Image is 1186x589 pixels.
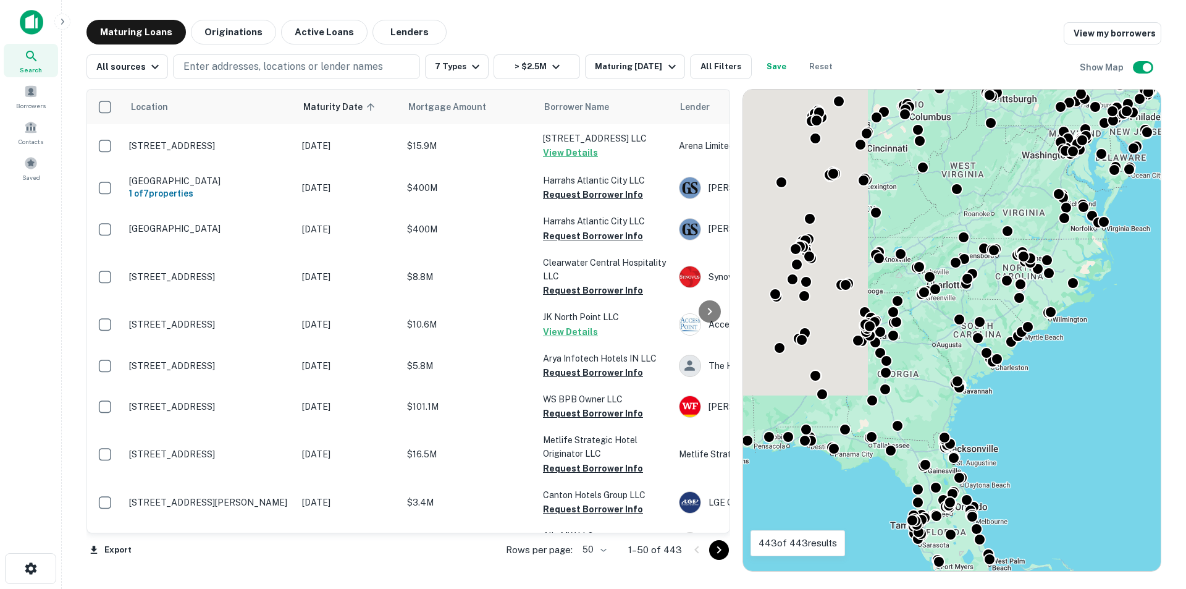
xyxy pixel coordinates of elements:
p: Harrahs Atlantic City LLC [543,174,667,187]
h6: 1 of 7 properties [129,187,290,200]
p: $5.8M [407,359,531,373]
div: LGE Community Credit Union [679,491,864,514]
th: Mortgage Amount [401,90,537,124]
p: $8.8M [407,270,531,284]
div: [PERSON_NAME] [PERSON_NAME] [679,177,864,199]
p: [STREET_ADDRESS] [129,360,290,371]
p: [DATE] [302,447,395,461]
p: Rows per page: [506,543,573,557]
button: View Details [543,324,598,339]
div: 50 [578,541,608,559]
span: Borrower Name [544,100,609,114]
p: Clearwater Central Hospitality LLC [543,256,667,283]
a: View my borrowers [1064,22,1161,44]
img: picture [679,396,700,417]
div: [PERSON_NAME] [PERSON_NAME] [679,218,864,240]
p: [STREET_ADDRESS] [129,271,290,282]
button: All Filters [690,54,752,79]
button: Request Borrower Info [543,365,643,380]
button: Request Borrower Info [543,461,643,476]
a: Search [4,44,58,77]
div: All sources [96,59,162,74]
button: All sources [86,54,168,79]
a: Saved [4,151,58,185]
span: Saved [22,172,40,182]
p: [DATE] [302,181,395,195]
img: picture [679,266,700,287]
p: [STREET_ADDRESS] LLC [543,132,667,145]
p: $3.4M [407,496,531,509]
button: 7 Types [425,54,489,79]
p: [DATE] [302,139,395,153]
button: Request Borrower Info [543,406,643,421]
p: [DATE] [302,359,395,373]
a: Borrowers [4,80,58,113]
p: Harrahs Atlantic City LLC [543,214,667,228]
img: picture [679,314,700,335]
a: Contacts [4,116,58,149]
div: [PERSON_NAME] Fargo [679,396,864,418]
button: Request Borrower Info [543,229,643,244]
p: [DATE] [302,270,395,284]
button: Active Loans [281,20,368,44]
span: Lender [680,100,710,114]
p: $10.6M [407,318,531,331]
button: Originations [191,20,276,44]
p: Arya Infotech Hotels IN LLC [543,352,667,365]
p: [DATE] [302,496,395,509]
h6: Show Map [1080,61,1125,74]
button: Request Borrower Info [543,187,643,202]
button: Lenders [372,20,447,44]
p: [STREET_ADDRESS] [129,140,290,151]
th: Lender [673,90,870,124]
p: $15.9M [407,139,531,153]
p: $16.5M [407,447,531,461]
span: Maturity Date [303,100,379,114]
button: Reset [801,54,841,79]
p: [DATE] [302,318,395,331]
div: Synovus [679,266,864,288]
p: JK North Point LLC [543,310,667,324]
span: Mortgage Amount [408,100,502,114]
img: picture [679,177,700,198]
p: [STREET_ADDRESS][PERSON_NAME] [129,497,290,508]
p: Enter addresses, locations or lender names [183,59,383,74]
p: $400M [407,181,531,195]
button: > $2.5M [494,54,580,79]
span: Contacts [19,137,43,146]
button: Maturing Loans [86,20,186,44]
div: Access Point Financial, LLC [679,313,864,336]
p: Arena Limited SPV LLC [679,139,864,153]
div: Chat Widget [1124,490,1186,549]
span: Borrowers [16,101,46,111]
button: Maturing [DATE] [585,54,684,79]
p: Ally MW LLC [543,529,667,543]
p: $400M [407,222,531,236]
p: Metlife Strategic Hotel Originator LLC [543,433,667,460]
button: Enter addresses, locations or lender names [173,54,420,79]
th: Maturity Date [296,90,401,124]
p: [GEOGRAPHIC_DATA] [129,223,290,234]
button: Request Borrower Info [543,283,643,298]
p: Canton Hotels Group LLC [543,488,667,502]
span: Location [130,100,168,114]
button: Request Borrower Info [543,502,643,517]
p: [DATE] [302,222,395,236]
img: picture [679,219,700,240]
button: Go to next page [709,540,729,560]
button: Save your search to get updates of matches that match your search criteria. [757,54,796,79]
div: The Home Loan Savings Bank [679,355,864,377]
p: [DATE] [302,400,395,413]
p: 1–50 of 443 [628,543,682,557]
p: [STREET_ADDRESS] [129,449,290,460]
p: WS BPB Owner LLC [543,392,667,406]
p: 443 of 443 results [759,536,837,551]
p: [STREET_ADDRESS] [129,319,290,330]
img: capitalize-icon.png [20,10,43,35]
button: View Details [543,145,598,160]
th: Location [123,90,296,124]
